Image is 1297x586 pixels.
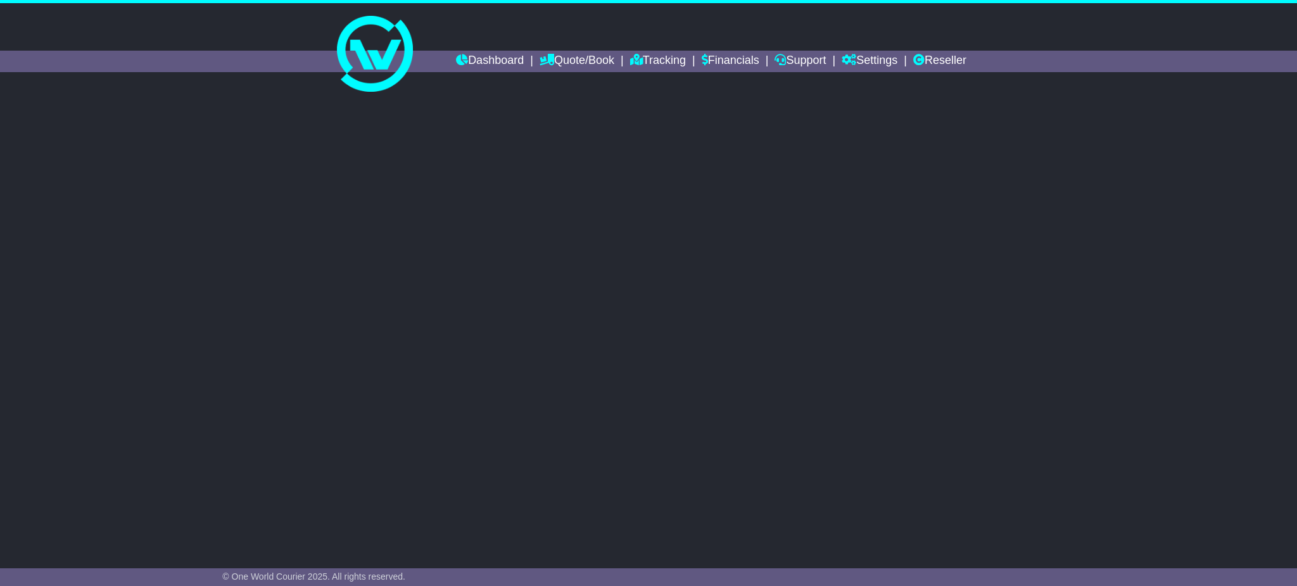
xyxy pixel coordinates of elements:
a: Dashboard [456,51,524,72]
a: Financials [702,51,759,72]
span: © One World Courier 2025. All rights reserved. [222,571,405,582]
a: Tracking [630,51,686,72]
a: Support [775,51,826,72]
a: Reseller [913,51,966,72]
a: Settings [842,51,897,72]
a: Quote/Book [540,51,614,72]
